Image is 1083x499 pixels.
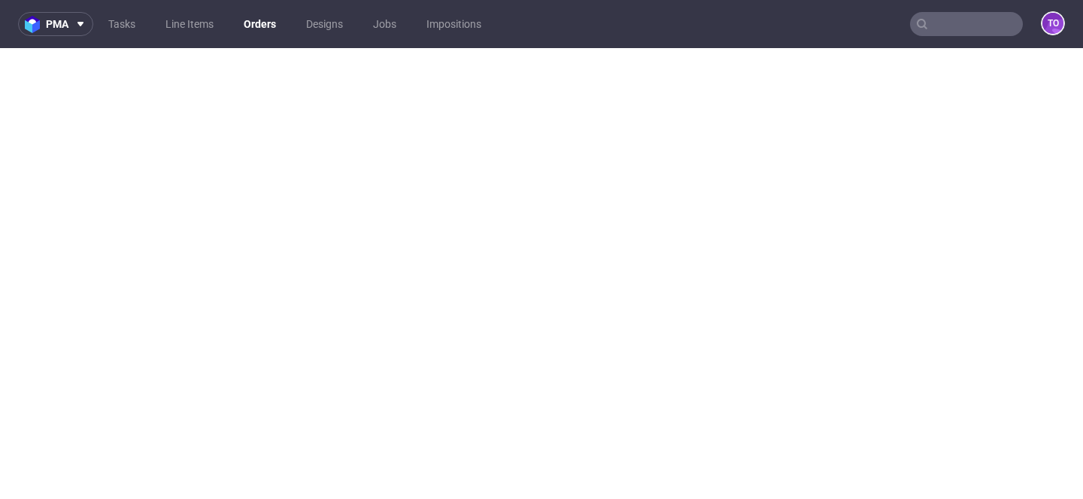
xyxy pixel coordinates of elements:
img: logo [25,16,46,33]
a: Impositions [417,12,490,36]
button: pma [18,12,93,36]
a: Jobs [364,12,405,36]
span: pma [46,19,68,29]
a: Orders [235,12,285,36]
figcaption: to [1042,13,1063,34]
a: Line Items [156,12,223,36]
a: Tasks [99,12,144,36]
a: Designs [297,12,352,36]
